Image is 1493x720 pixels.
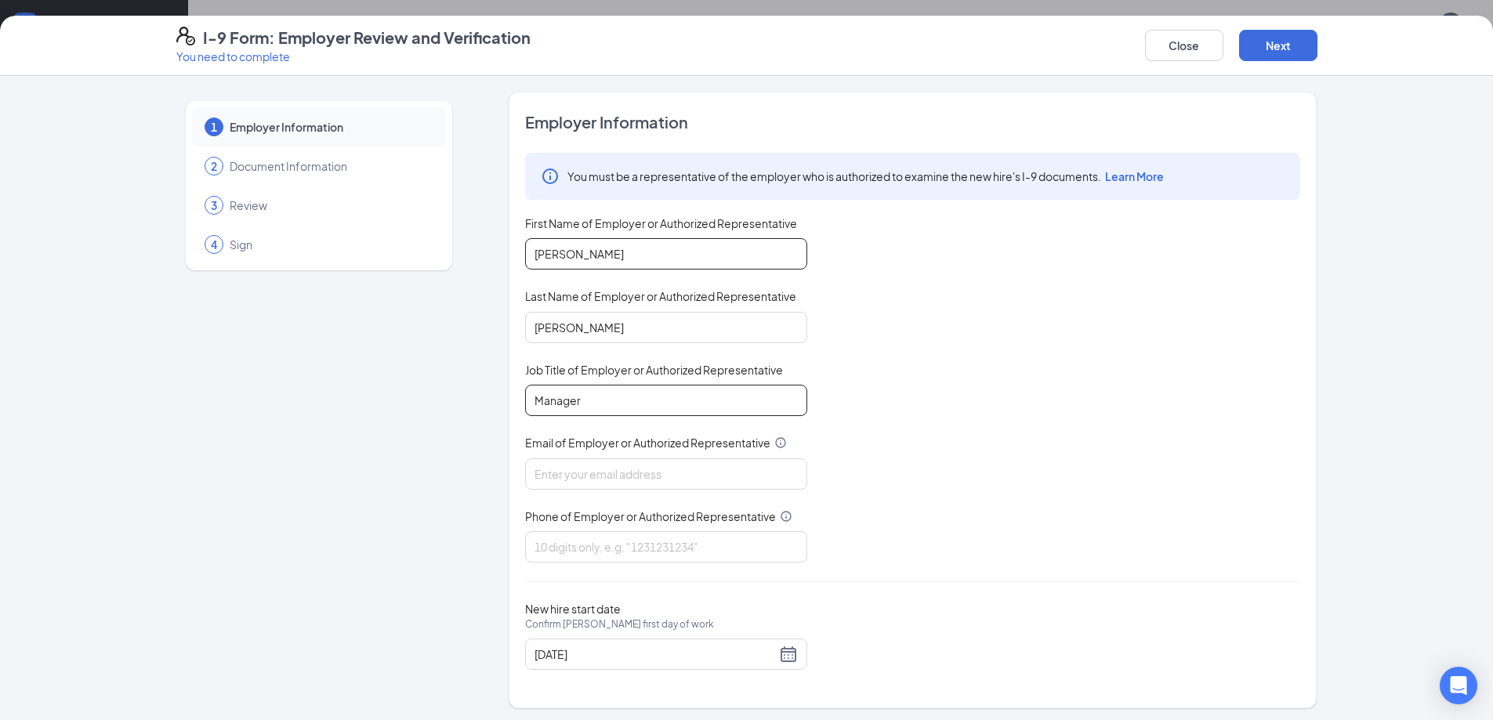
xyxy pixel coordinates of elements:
span: Job Title of Employer or Authorized Representative [525,362,783,378]
p: You need to complete [176,49,531,64]
span: Sign [230,237,430,252]
span: Learn More [1105,169,1164,183]
span: 4 [211,237,217,252]
svg: Info [541,167,560,186]
button: Close [1145,30,1223,61]
input: Enter your last name [525,312,807,343]
h4: I-9 Form: Employer Review and Verification [203,27,531,49]
span: Phone of Employer or Authorized Representative [525,508,776,524]
svg: Info [774,436,787,449]
input: 09/15/2025 [535,646,776,663]
div: Open Intercom Messenger [1440,667,1477,704]
span: Employer Information [525,111,1300,133]
span: New hire start date [525,601,714,648]
span: You must be a representative of the employer who is authorized to examine the new hire's I-9 docu... [567,168,1164,184]
a: Learn More [1101,169,1164,183]
input: Enter your email address [525,458,807,490]
span: Review [230,197,430,213]
span: Email of Employer or Authorized Representative [525,435,770,450]
button: Next [1239,30,1317,61]
input: 10 digits only, e.g. "1231231234" [525,531,807,563]
span: Confirm [PERSON_NAME] first day of work [525,617,714,632]
span: 2 [211,158,217,174]
input: Enter your first name [525,238,807,270]
span: Employer Information [230,119,430,135]
span: Document Information [230,158,430,174]
input: Enter job title [525,385,807,416]
svg: FormI9EVerifyIcon [176,27,195,45]
span: Last Name of Employer or Authorized Representative [525,288,796,304]
span: 1 [211,119,217,135]
span: First Name of Employer or Authorized Representative [525,215,797,231]
span: 3 [211,197,217,213]
svg: Info [780,510,792,523]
